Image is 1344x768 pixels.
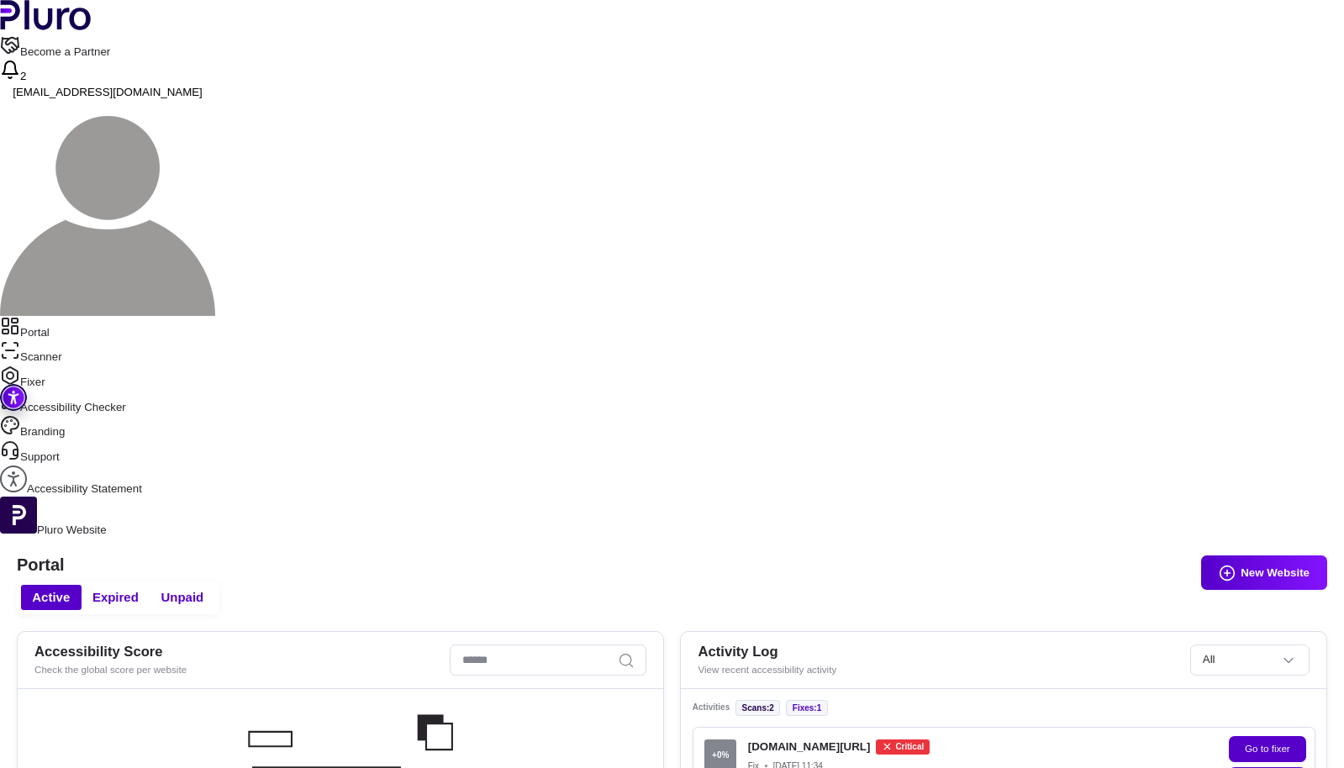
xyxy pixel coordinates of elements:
[161,589,203,606] span: Unpaid
[1229,736,1306,761] button: Go to fixer
[786,700,828,716] li: fixes :
[748,739,871,755] h4: [DOMAIN_NAME][URL]
[34,663,439,677] div: Check the global score per website
[876,739,930,755] div: Critical
[693,700,1315,716] div: Activities
[735,700,781,716] li: scans :
[20,70,26,82] span: 2
[1201,555,1327,589] button: New Website
[82,585,150,610] button: Expired
[1190,644,1310,676] div: Set sorting
[34,644,439,660] h2: Accessibility Score
[698,644,1179,660] h2: Activity Log
[150,585,214,610] button: Unpaid
[817,703,822,713] span: 1
[17,555,1327,576] h1: Portal
[21,585,82,610] button: Active
[32,589,70,606] span: Active
[698,663,1179,677] div: View recent accessibility activity
[450,644,646,676] input: Search
[13,86,203,98] span: [EMAIL_ADDRESS][DOMAIN_NAME]
[92,589,139,606] span: Expired
[769,703,774,713] span: 2
[1203,645,1298,675] span: Set sorting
